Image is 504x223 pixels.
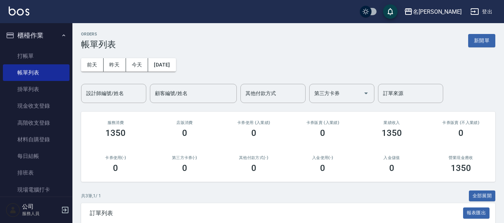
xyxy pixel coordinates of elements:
a: 排班表 [3,164,70,181]
button: 登出 [467,5,495,18]
h3: 1350 [382,128,402,138]
h3: 0 [389,163,394,173]
h3: 0 [113,163,118,173]
h3: 服務消費 [90,120,142,125]
a: 帳單列表 [3,64,70,81]
a: 現金收支登錄 [3,98,70,114]
button: 櫃檯作業 [3,26,70,45]
span: 訂單列表 [90,210,463,217]
a: 掛單列表 [3,81,70,98]
h3: 1350 [451,163,471,173]
button: 名[PERSON_NAME] [401,4,465,19]
h3: 0 [182,128,187,138]
h2: 卡券使用(-) [90,155,142,160]
h3: 0 [182,163,187,173]
h2: 業績收入 [366,120,418,125]
img: Person [6,203,20,217]
h2: 入金儲值 [366,155,418,160]
h2: 卡券販賣 (入業績) [297,120,349,125]
h2: 卡券販賣 (不入業績) [435,120,487,125]
h2: 店販消費 [159,120,211,125]
h2: 入金使用(-) [297,155,349,160]
button: 昨天 [104,58,126,72]
button: [DATE] [148,58,176,72]
h2: 卡券使用 (入業績) [228,120,280,125]
button: 前天 [81,58,104,72]
h3: 0 [251,163,256,173]
h3: 0 [320,128,325,138]
h2: ORDERS [81,32,116,37]
a: 報表匯出 [463,209,490,216]
h2: 其他付款方式(-) [228,155,280,160]
h3: 0 [320,163,325,173]
p: 共 3 筆, 1 / 1 [81,193,101,199]
a: 每日結帳 [3,148,70,164]
img: Logo [9,7,29,16]
h3: 帳單列表 [81,39,116,50]
button: 今天 [126,58,148,72]
h3: 0 [458,128,463,138]
a: 材料自購登錄 [3,131,70,148]
a: 高階收支登錄 [3,115,70,131]
button: Open [360,87,372,99]
p: 服務人員 [22,210,59,217]
h2: 第三方卡券(-) [159,155,211,160]
button: save [383,4,398,19]
h3: 1350 [105,128,126,138]
h5: 公司 [22,203,59,210]
a: 打帳單 [3,48,70,64]
button: 全部展開 [469,190,496,202]
div: 名[PERSON_NAME] [413,7,462,16]
button: 報表匯出 [463,207,490,219]
button: 新開單 [468,34,495,47]
a: 現場電腦打卡 [3,181,70,198]
a: 新開單 [468,37,495,44]
h2: 營業現金應收 [435,155,487,160]
h3: 0 [251,128,256,138]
